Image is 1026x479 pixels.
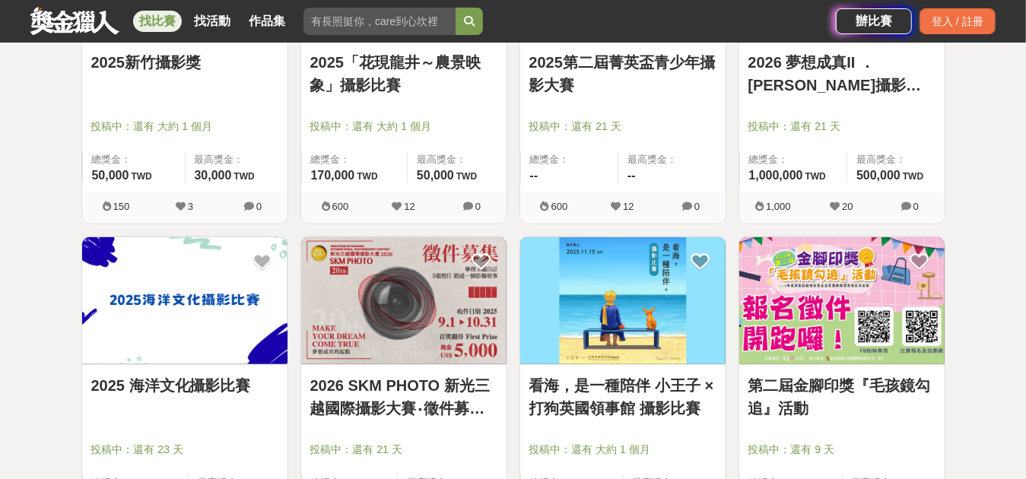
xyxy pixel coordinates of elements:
[627,152,716,167] span: 最高獎金：
[301,237,507,364] img: Cover Image
[551,201,568,212] span: 600
[475,201,481,212] span: 0
[188,11,237,32] a: 找活動
[530,169,538,182] span: --
[91,51,278,74] a: 2025新竹攝影獎
[748,119,935,135] span: 投稿中：還有 21 天
[529,374,716,420] a: 看海，是一種陪伴 小王子 × 打狗英國領事館 攝影比賽
[303,8,456,35] input: 有長照挺你，care到心坎裡！青春出手，拍出照顧 影音徵件活動
[739,237,945,365] a: Cover Image
[856,152,935,167] span: 最高獎金：
[195,152,278,167] span: 最高獎金：
[529,119,716,135] span: 投稿中：還有 21 天
[256,201,262,212] span: 0
[529,51,716,97] a: 2025第二屆菁英盃青少年攝影大賽
[749,169,803,182] span: 1,000,000
[529,442,716,458] span: 投稿中：還有 大約 1 個月
[131,171,151,182] span: TWD
[310,119,497,135] span: 投稿中：還有 大約 1 個月
[913,201,919,212] span: 0
[133,11,182,32] a: 找比賽
[739,237,945,364] img: Cover Image
[836,8,912,34] a: 辦比賽
[404,201,415,212] span: 12
[310,374,497,420] a: 2026 SKM PHOTO 新光三越國際攝影大賽‧徵件募集！
[856,169,901,182] span: 500,000
[91,119,278,135] span: 投稿中：還有 大約 1 個月
[417,152,497,167] span: 最高獎金：
[920,8,996,34] div: 登入 / 註冊
[301,237,507,365] a: Cover Image
[456,171,477,182] span: TWD
[188,201,193,212] span: 3
[357,171,377,182] span: TWD
[243,11,291,32] a: 作品集
[805,171,826,182] span: TWD
[749,152,838,167] span: 總獎金：
[92,152,176,167] span: 總獎金：
[748,51,935,97] a: 2026 夢想成真II ．[PERSON_NAME]攝影贊助計畫
[417,169,454,182] span: 50,000
[233,171,254,182] span: TWD
[748,442,935,458] span: 投稿中：還有 9 天
[520,237,726,365] a: Cover Image
[748,374,935,420] a: 第二屆金腳印獎『毛孩鏡勾追』活動
[520,237,726,364] img: Cover Image
[311,152,398,167] span: 總獎金：
[82,237,287,365] a: Cover Image
[310,442,497,458] span: 投稿中：還有 21 天
[91,442,278,458] span: 投稿中：還有 23 天
[92,169,129,182] span: 50,000
[311,169,355,182] span: 170,000
[842,201,853,212] span: 20
[623,201,634,212] span: 12
[82,237,287,364] img: Cover Image
[332,201,349,212] span: 600
[91,374,278,397] a: 2025 海洋文化攝影比賽
[195,169,232,182] span: 30,000
[903,171,923,182] span: TWD
[530,152,609,167] span: 總獎金：
[627,169,636,182] span: --
[310,51,497,97] a: 2025「花現龍井～農景映象」攝影比賽
[766,201,791,212] span: 1,000
[694,201,700,212] span: 0
[113,201,130,212] span: 150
